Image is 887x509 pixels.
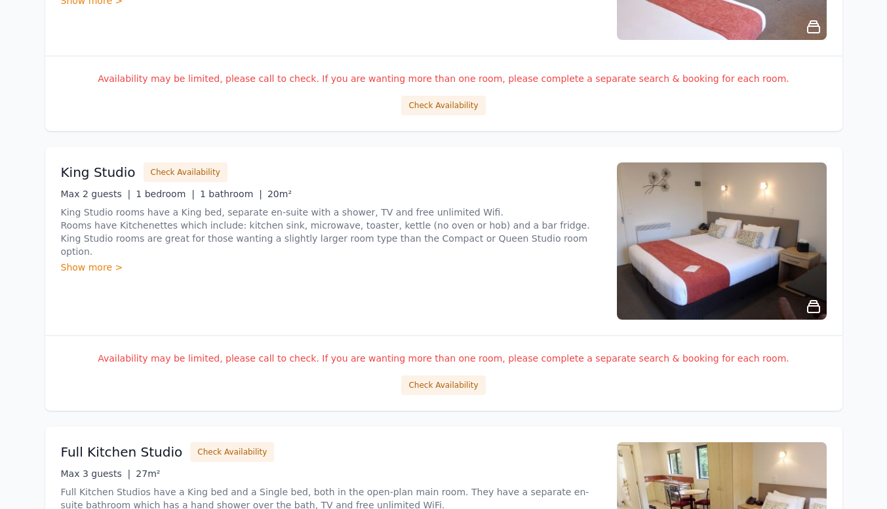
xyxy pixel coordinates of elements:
span: Max 3 guests | [61,468,131,479]
button: Check Availability [401,96,485,115]
h3: King Studio [61,163,136,181]
span: Max 2 guests | [61,189,131,199]
button: Check Availability [401,375,485,395]
p: Availability may be limited, please call to check. If you are wanting more than one room, please ... [61,352,827,365]
button: Check Availability [190,442,274,462]
p: King Studio rooms have a King bed, separate en-suite with a shower, TV and free unlimited Wifi. R... [61,206,601,258]
button: Check Availability [144,162,227,182]
span: 1 bedroom | [136,189,195,199]
h3: Full Kitchen Studio [61,443,183,461]
span: 27m² [136,468,160,479]
div: Show more > [61,261,601,274]
span: 20m² [267,189,292,199]
span: 1 bathroom | [200,189,262,199]
p: Availability may be limited, please call to check. If you are wanting more than one room, please ... [61,72,827,85]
